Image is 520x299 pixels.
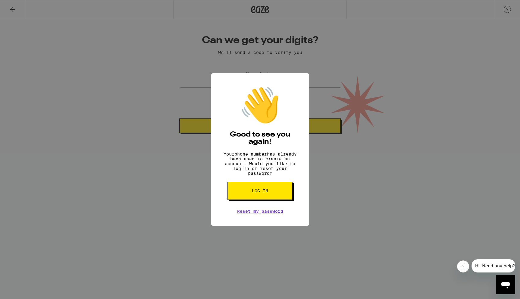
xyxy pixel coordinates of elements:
iframe: Message from company [472,259,515,272]
p: Your phone number has already been used to create an account. Would you like to log in or reset y... [220,152,300,176]
div: 👋 [239,85,281,125]
button: Log in [227,182,292,200]
span: Log in [252,189,268,193]
h2: Good to see you again! [220,131,300,146]
iframe: Button to launch messaging window [496,275,515,294]
a: Reset my password [237,209,283,214]
iframe: Close message [457,260,469,272]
